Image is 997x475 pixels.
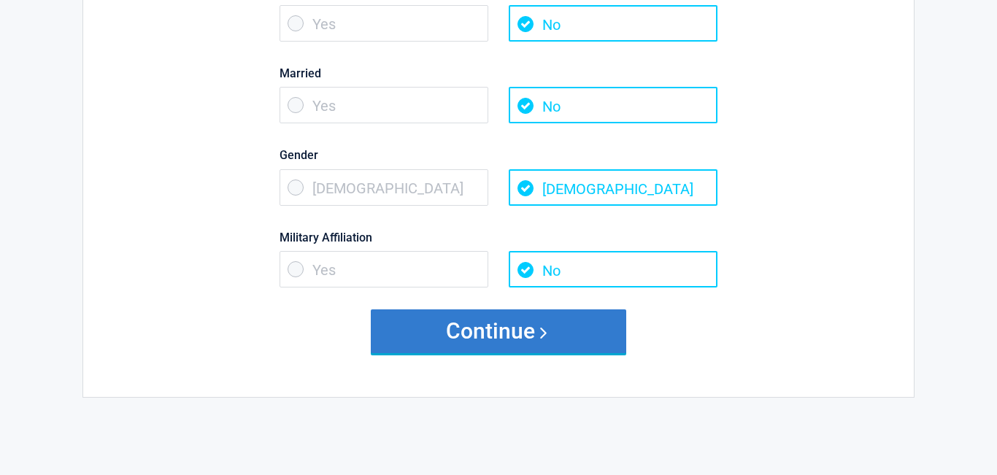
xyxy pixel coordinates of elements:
span: Yes [280,251,488,287]
span: No [509,251,717,287]
label: Military Affiliation [280,228,717,247]
span: No [509,87,717,123]
span: [DEMOGRAPHIC_DATA] [280,169,488,206]
label: Married [280,63,717,83]
button: Continue [371,309,626,353]
span: Yes [280,87,488,123]
span: No [509,5,717,42]
label: Gender [280,145,717,165]
span: Yes [280,5,488,42]
span: [DEMOGRAPHIC_DATA] [509,169,717,206]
